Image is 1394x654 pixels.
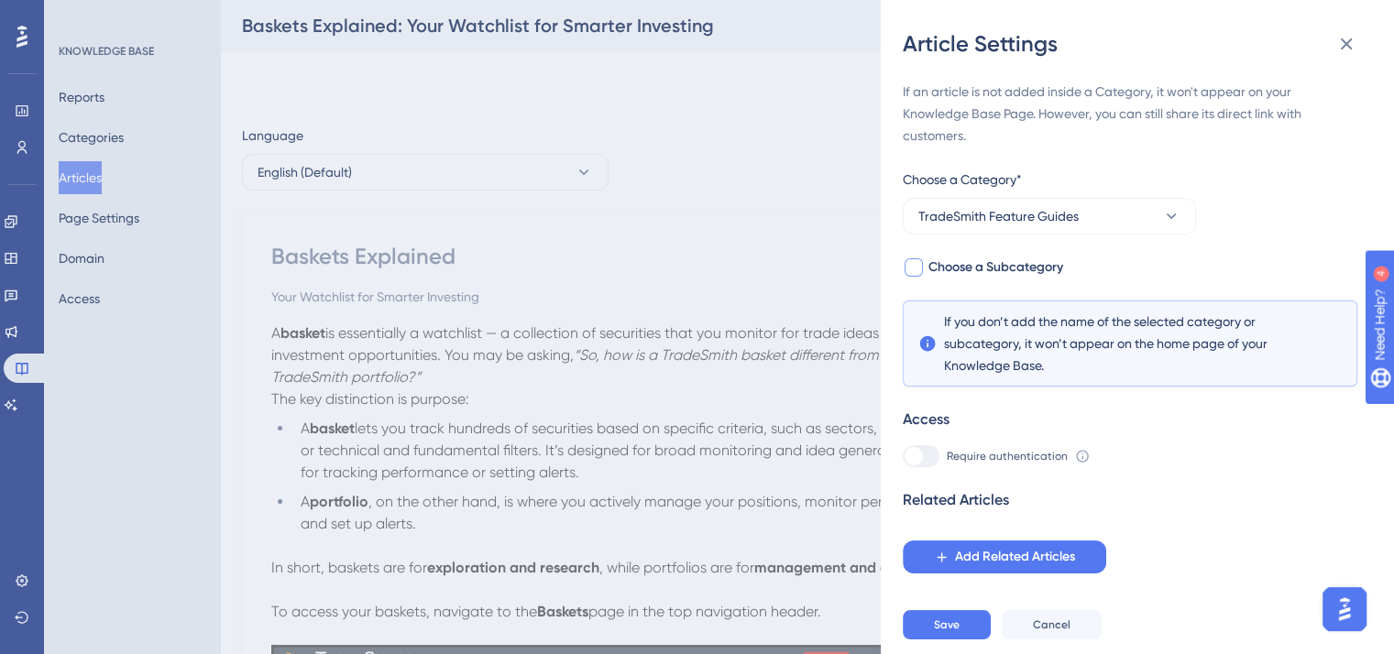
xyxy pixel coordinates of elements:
div: Related Articles [903,489,1009,511]
span: Choose a Subcategory [928,256,1063,278]
iframe: UserGuiding AI Assistant Launcher [1317,582,1372,637]
span: Cancel [1033,617,1070,632]
button: TradeSmith Feature Guides [903,198,1196,234]
span: Need Help? [43,5,115,27]
span: Require authentication [947,449,1068,463]
button: Save [903,610,991,639]
button: Cancel [1002,610,1102,639]
div: Access [903,409,949,431]
div: 4 [127,9,133,24]
span: Save [934,617,960,632]
span: Add Related Articles [955,546,1075,568]
button: Add Related Articles [903,540,1106,573]
div: If an article is not added inside a Category, it won't appear on your Knowledge Base Page. Howeve... [903,81,1357,147]
span: TradeSmith Feature Guides [918,205,1079,227]
span: If you don’t add the name of the selected category or subcategory, it won’t appear on the home pa... [944,311,1316,376]
span: Choose a Category* [903,169,1022,191]
div: Article Settings [903,29,1372,59]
